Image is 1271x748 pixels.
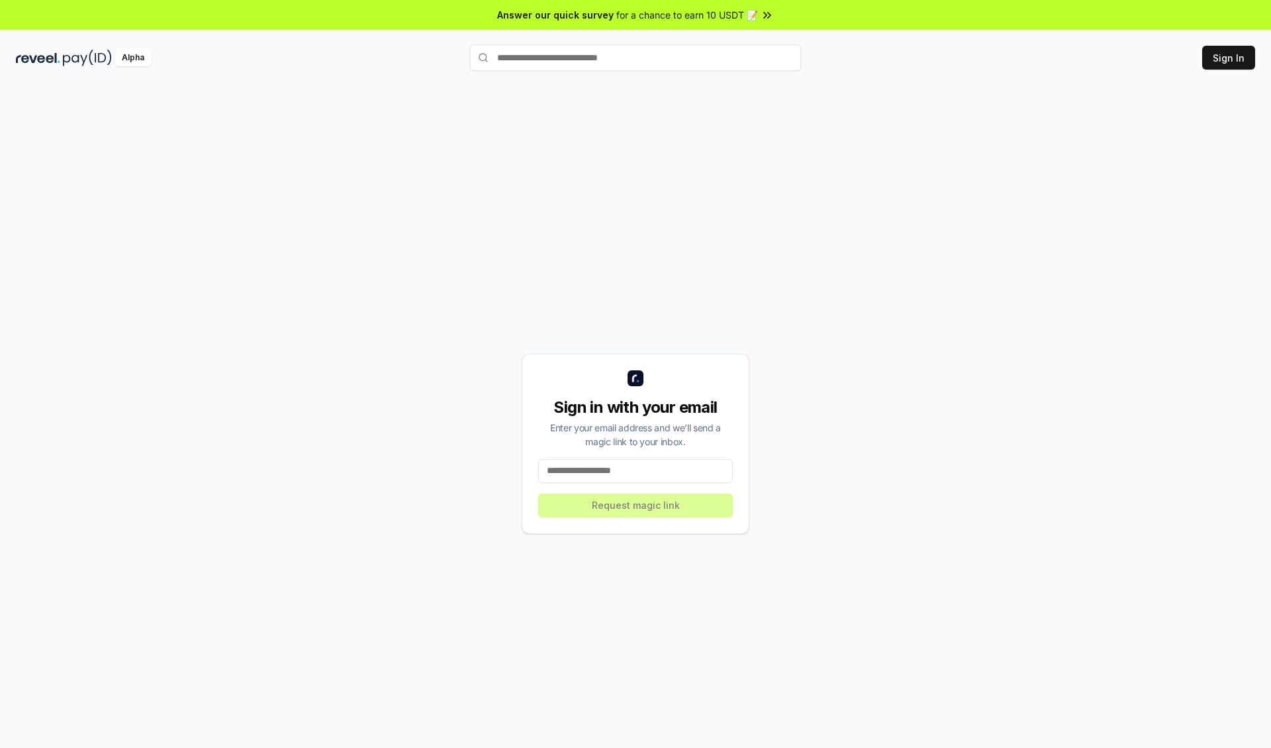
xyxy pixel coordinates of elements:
span: for a chance to earn 10 USDT 📝 [616,8,758,22]
div: Enter your email address and we’ll send a magic link to your inbox. [538,421,733,449]
img: pay_id [63,50,112,66]
img: logo_small [628,370,643,386]
button: Sign In [1202,46,1255,70]
div: Alpha [115,50,152,66]
img: reveel_dark [16,50,60,66]
div: Sign in with your email [538,397,733,418]
span: Answer our quick survey [497,8,614,22]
